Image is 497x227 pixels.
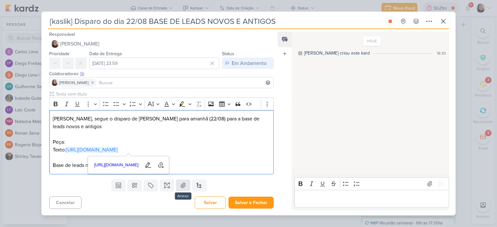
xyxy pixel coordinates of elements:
img: Sharlene Khoury [51,40,59,48]
label: Data de Entrega [89,51,122,57]
p: Peça: [53,138,270,146]
span: [PERSON_NAME] [60,40,99,48]
input: Kard Sem Título [48,15,383,27]
img: Sharlene Khoury [51,79,58,86]
span: [URL][DOMAIN_NAME] [92,161,141,169]
div: Editor toolbar [294,177,449,190]
a: [URL][DOMAIN_NAME] [92,160,141,170]
div: Editor toolbar [49,98,274,110]
div: 18:30 [437,50,446,56]
input: Select a date [89,57,219,69]
a: [URL][DOMAIN_NAME] [66,147,118,153]
div: [PERSON_NAME] criou este kard [304,50,370,57]
p: [PERSON_NAME], segue o disparo de [PERSON_NAME] para amanhã (22/08) para a base de leads novos e ... [53,115,270,130]
div: Colaboradores [49,70,274,77]
button: [PERSON_NAME] [49,38,274,50]
div: Anexo [175,192,191,200]
label: Responsável [49,32,75,37]
div: Editor editing area: main [294,190,449,208]
label: Prioridade [49,51,70,57]
div: Editor editing area: main [49,110,274,174]
p: Texto: [53,146,270,154]
button: Em Andamento [222,57,274,69]
p: Base de leads novos e antigos interessados [53,161,270,169]
span: [PERSON_NAME] [59,80,89,86]
input: Buscar [98,79,272,87]
button: Salvar [195,196,226,209]
label: Status [222,51,234,57]
input: Texto sem título [54,91,274,98]
div: Parar relógio [388,19,393,24]
div: Em Andamento [232,59,267,67]
button: Salvar e Fechar [228,197,274,209]
button: Cancelar [49,196,82,209]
